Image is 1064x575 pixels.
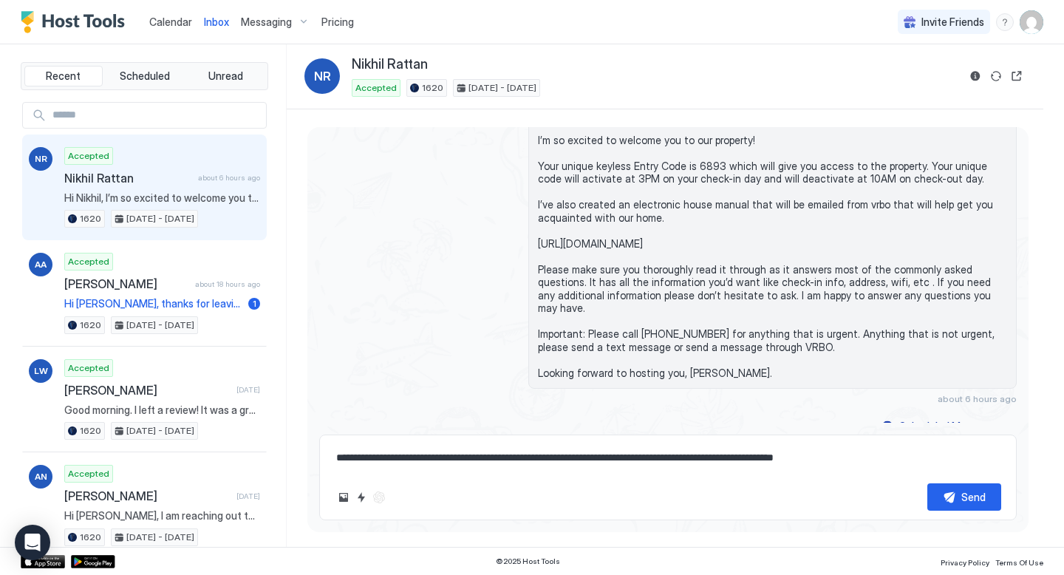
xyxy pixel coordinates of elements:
[149,16,192,28] span: Calendar
[335,489,352,506] button: Upload image
[236,385,260,395] span: [DATE]
[80,531,101,544] span: 1620
[241,16,292,29] span: Messaging
[68,149,109,163] span: Accepted
[995,554,1043,569] a: Terms Of Use
[106,66,184,86] button: Scheduled
[64,191,260,205] span: Hi Nikhil, I’m so excited to welcome you to our property! Your unique keyless Entry Code is 6893 ...
[314,67,331,85] span: NR
[64,509,260,523] span: Hi [PERSON_NAME], I am reaching out to confirm your reservation and to let you know that I am so ...
[34,364,48,378] span: LW
[236,491,260,501] span: [DATE]
[198,173,260,183] span: about 6 hours ago
[68,467,109,480] span: Accepted
[352,489,370,506] button: Quick reply
[64,297,242,310] span: Hi [PERSON_NAME], thanks for leaving the place in good shape! If you have any additional good or ...
[468,81,536,95] span: [DATE] - [DATE]
[68,361,109,375] span: Accepted
[35,470,47,483] span: AN
[80,319,101,332] span: 1620
[941,554,989,569] a: Privacy Policy
[68,255,109,268] span: Accepted
[64,404,260,417] span: Good morning. I left a review! It was a great place. Thank you!
[538,108,1007,380] span: Hi Nikhil, I’m so excited to welcome you to our property! Your unique keyless Entry Code is 6893 ...
[126,212,194,225] span: [DATE] - [DATE]
[1008,67,1026,85] button: Open reservation
[987,67,1005,85] button: Sync reservation
[938,393,1017,404] span: about 6 hours ago
[355,81,397,95] span: Accepted
[352,56,428,73] span: Nikhil Rattan
[879,416,1017,436] button: Scheduled Messages
[126,531,194,544] span: [DATE] - [DATE]
[21,11,132,33] a: Host Tools Logo
[126,424,194,438] span: [DATE] - [DATE]
[80,212,101,225] span: 1620
[496,557,560,566] span: © 2025 Host Tools
[46,69,81,83] span: Recent
[321,16,354,29] span: Pricing
[961,489,986,505] div: Send
[24,66,103,86] button: Recent
[64,383,231,398] span: [PERSON_NAME]
[995,558,1043,567] span: Terms Of Use
[927,483,1001,511] button: Send
[21,62,268,90] div: tab-group
[120,69,170,83] span: Scheduled
[253,298,256,309] span: 1
[64,489,231,503] span: [PERSON_NAME]
[80,424,101,438] span: 1620
[966,67,984,85] button: Reservation information
[204,14,229,30] a: Inbox
[422,81,443,95] span: 1620
[899,418,1000,434] div: Scheduled Messages
[35,258,47,271] span: AA
[195,279,260,289] span: about 18 hours ago
[71,555,115,568] a: Google Play Store
[35,152,47,166] span: NR
[15,525,50,560] div: Open Intercom Messenger
[921,16,984,29] span: Invite Friends
[126,319,194,332] span: [DATE] - [DATE]
[186,66,265,86] button: Unread
[149,14,192,30] a: Calendar
[208,69,243,83] span: Unread
[21,555,65,568] a: App Store
[1020,10,1043,34] div: User profile
[996,13,1014,31] div: menu
[64,171,192,186] span: Nikhil Rattan
[47,103,266,128] input: Input Field
[64,276,189,291] span: [PERSON_NAME]
[204,16,229,28] span: Inbox
[941,558,989,567] span: Privacy Policy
